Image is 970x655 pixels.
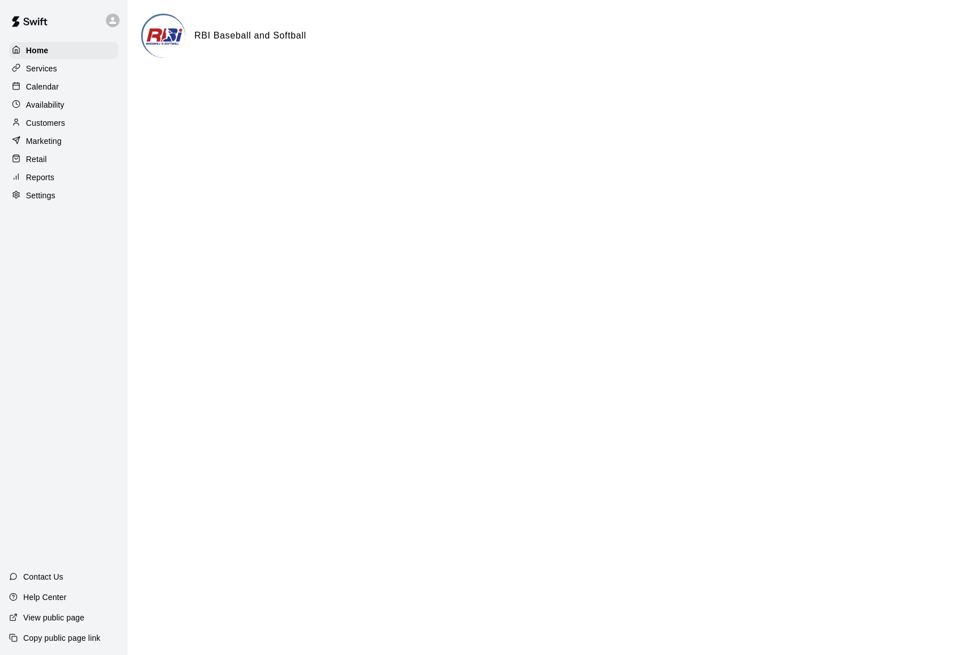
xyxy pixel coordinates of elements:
[9,151,118,168] a: Retail
[23,612,84,623] p: View public page
[26,117,65,129] p: Customers
[9,78,118,95] a: Calendar
[9,187,118,204] a: Settings
[23,632,100,644] p: Copy public page link
[194,28,306,43] h6: RBI Baseball and Softball
[26,63,57,74] p: Services
[26,154,47,165] p: Retail
[9,42,118,59] a: Home
[9,169,118,186] a: Reports
[9,60,118,77] a: Services
[9,96,118,113] a: Availability
[26,172,54,183] p: Reports
[23,571,63,582] p: Contact Us
[9,133,118,150] a: Marketing
[26,81,59,92] p: Calendar
[26,45,49,56] p: Home
[143,15,185,58] img: RBI Baseball and Softball logo
[26,135,62,147] p: Marketing
[26,99,65,110] p: Availability
[9,114,118,131] a: Customers
[26,190,56,201] p: Settings
[23,592,66,603] p: Help Center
